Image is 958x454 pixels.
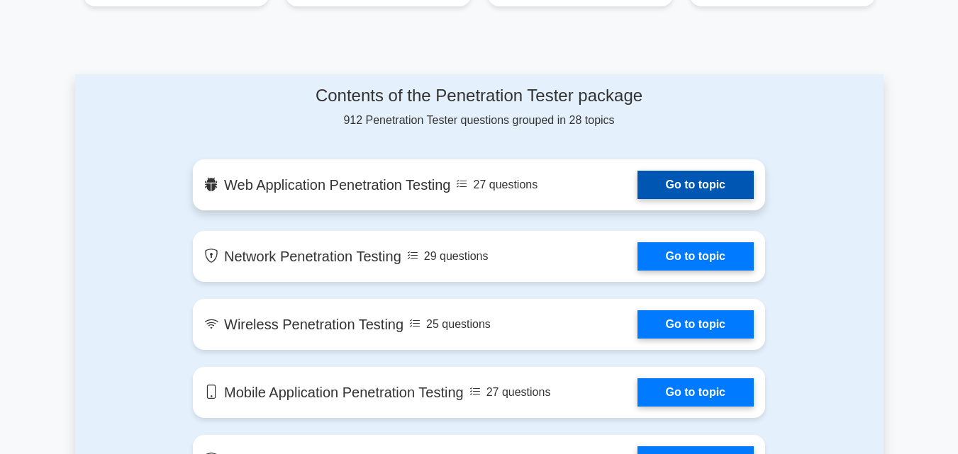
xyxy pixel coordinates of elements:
[637,310,754,339] a: Go to topic
[193,86,765,106] h4: Contents of the Penetration Tester package
[637,171,754,199] a: Go to topic
[637,378,754,407] a: Go to topic
[637,242,754,271] a: Go to topic
[193,86,765,129] div: 912 Penetration Tester questions grouped in 28 topics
